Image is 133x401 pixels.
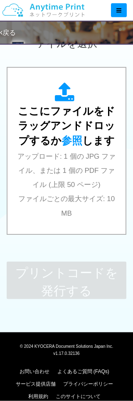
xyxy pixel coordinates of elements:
a: よくあるご質問 (FAQs) [57,369,109,374]
span: ここにファイルをドラッグアンドドロップするか します [18,106,115,147]
a: お問い合わせ [20,369,49,374]
button: プリントコードを発行する [7,262,126,299]
span: アップロード: 1 個の JPG ファイル、または 1 個の PDF ファイル (上限 50 ページ) ファイルごとの最大サイズ: 10 MB [17,153,116,218]
a: プライバシーポリシー [63,381,113,387]
a: このサイトについて [56,394,101,399]
span: © 2024 KYOCERA Document Solutions Japan Inc. [20,343,113,349]
span: v1.17.0.32136 [53,351,79,356]
a: 利用規約 [28,394,48,399]
a: サービス提供店舗 [16,381,56,387]
span: ステップ 2: プリントするファイルを選択 [2,24,131,49]
span: 参照 [62,135,82,147]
